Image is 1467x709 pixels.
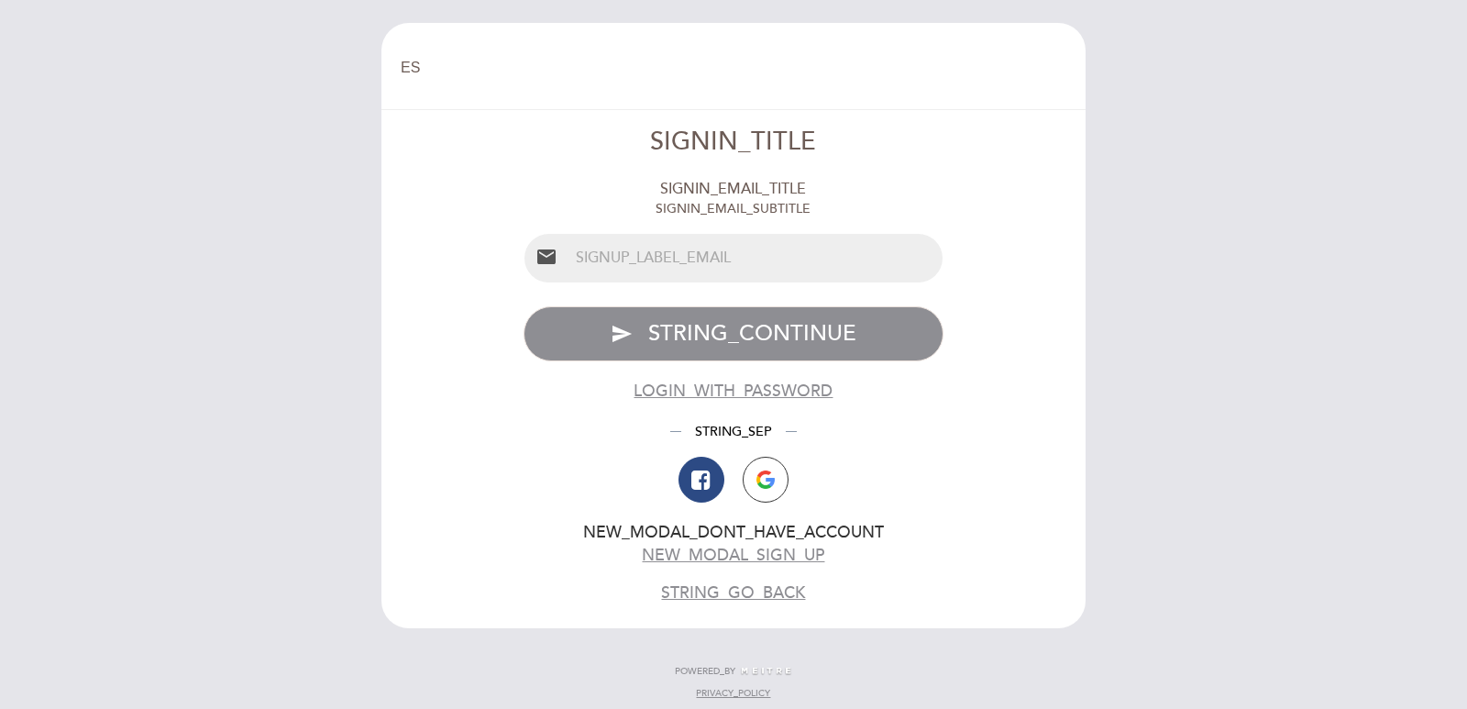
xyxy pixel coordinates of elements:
img: icon-google.png [756,471,775,489]
button: NEW_MODAL_SIGN_UP [642,544,824,567]
input: SIGNUP_LABEL_EMAIL [568,234,943,282]
span: STRING_CONTINUE [648,320,856,347]
div: SIGNIN_EMAIL_TITLE [524,179,944,200]
a: PRIVACY_POLICY [696,687,770,700]
button: send STRING_CONTINUE [524,306,944,361]
button: STRING_GO_BACK [661,582,805,604]
button: LOGIN_WITH_PASSWORD [634,380,833,403]
span: STRING_SEP [681,424,786,439]
div: SIGNIN_EMAIL_SUBTITLE [524,200,944,218]
i: send [611,323,633,345]
div: SIGNIN_TITLE [524,125,944,161]
i: email [535,246,557,268]
span: POWERED_BY [675,665,735,678]
a: POWERED_BY [675,665,792,678]
span: NEW_MODAL_DONT_HAVE_ACCOUNT [583,523,884,542]
img: MEITRE [740,667,792,676]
